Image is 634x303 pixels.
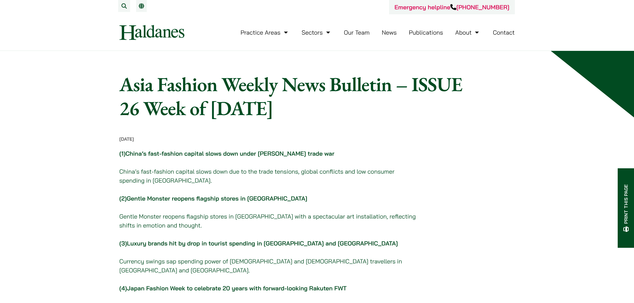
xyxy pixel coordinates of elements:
a: Sectors [302,29,331,36]
time: [DATE] [119,136,134,142]
p: China’s fast-fashion capital slows down due to the trade tensions, global conflicts and low consu... [119,167,416,185]
strong: (3) [119,239,398,247]
img: Logo of Haldanes [119,25,184,40]
a: News [382,29,397,36]
a: Contact [493,29,515,36]
p: Gentle Monster reopens flagship stores in [GEOGRAPHIC_DATA] with a spectacular art installation, ... [119,212,416,230]
p: Currency swings sap spending power of [DEMOGRAPHIC_DATA] and [DEMOGRAPHIC_DATA] travellers in [GE... [119,257,416,275]
a: Practice Areas [241,29,290,36]
a: Japan Fashion Week to celebrate 20 years with forward-looking Rakuten FWT [127,284,346,292]
a: Publications [409,29,443,36]
a: About [455,29,481,36]
a: Luxury brands hit by drop in tourist spending in [GEOGRAPHIC_DATA] and [GEOGRAPHIC_DATA] [127,239,398,247]
b: (4) [119,284,127,292]
strong: (1) [119,150,334,157]
strong: (2) [119,195,308,202]
a: Our Team [344,29,369,36]
a: Emergency helpline[PHONE_NUMBER] [394,3,509,11]
a: Gentle Monster reopens flagship stores in [GEOGRAPHIC_DATA] [127,195,308,202]
a: China’s fast-fashion capital slows down under [PERSON_NAME] trade war [125,150,334,157]
h1: Asia Fashion Weekly News Bulletin – ISSUE 26 Week of [DATE] [119,72,465,120]
a: Switch to EN [139,3,144,9]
